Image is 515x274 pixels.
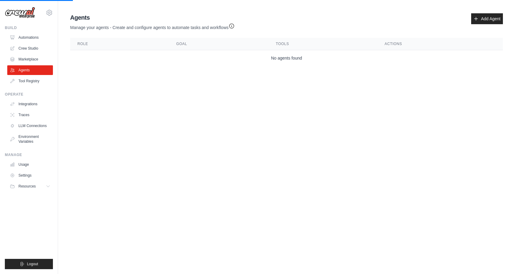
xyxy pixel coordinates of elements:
[471,13,503,24] a: Add Agent
[5,152,53,157] div: Manage
[5,259,53,269] button: Logout
[18,184,36,189] span: Resources
[5,7,35,18] img: Logo
[7,54,53,64] a: Marketplace
[7,76,53,86] a: Tool Registry
[7,99,53,109] a: Integrations
[7,110,53,120] a: Traces
[70,22,235,31] p: Manage your agents - Create and configure agents to automate tasks and workflows
[27,262,38,266] span: Logout
[5,92,53,97] div: Operate
[7,121,53,131] a: LLM Connections
[7,181,53,191] button: Resources
[7,44,53,53] a: Crew Studio
[7,33,53,42] a: Automations
[269,38,377,50] th: Tools
[5,25,53,30] div: Build
[7,132,53,146] a: Environment Variables
[7,65,53,75] a: Agents
[377,38,503,50] th: Actions
[7,171,53,180] a: Settings
[7,160,53,169] a: Usage
[169,38,269,50] th: Goal
[70,13,235,22] h2: Agents
[70,38,169,50] th: Role
[70,50,503,66] td: No agents found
